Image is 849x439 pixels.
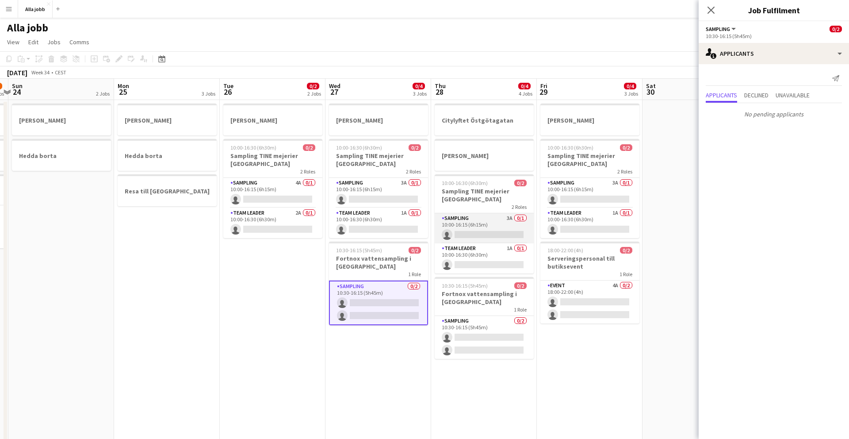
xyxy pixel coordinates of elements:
app-card-role: Team Leader2A0/110:00-16:30 (6h30m) [223,208,322,238]
a: View [4,36,23,48]
span: 2 Roles [300,168,315,175]
h3: Hedda borta [118,152,217,160]
span: 0/2 [514,180,527,186]
h3: [PERSON_NAME] [118,116,217,124]
span: 0/2 [620,144,632,151]
h3: Citylyftet Östgötagatan [435,116,534,124]
span: 24 [11,87,23,97]
span: Sampling [706,26,730,32]
span: 1 Role [408,271,421,277]
h3: Sampling TINE mejerier [GEOGRAPHIC_DATA] [329,152,428,168]
h3: Sampling TINE mejerier [GEOGRAPHIC_DATA] [540,152,639,168]
app-job-card: [PERSON_NAME] [329,104,428,135]
span: 10:00-16:30 (6h30m) [336,144,382,151]
span: 18:00-22:00 (4h) [547,247,583,254]
span: 1 Role [514,306,527,313]
app-job-card: Hedda borta [118,139,217,171]
app-card-role: Sampling0/210:30-16:15 (5h45m) [329,281,428,325]
span: 10:00-16:30 (6h30m) [547,144,593,151]
h3: [PERSON_NAME] [329,116,428,124]
app-job-card: 10:00-16:30 (6h30m)0/2Sampling TINE mejerier [GEOGRAPHIC_DATA]2 RolesSampling3A0/110:00-16:15 (6h... [540,139,639,238]
a: Comms [66,36,93,48]
a: Jobs [44,36,64,48]
h3: Sampling TINE mejerier [GEOGRAPHIC_DATA] [223,152,322,168]
h3: Hedda borta [12,152,111,160]
app-job-card: [PERSON_NAME] [12,104,111,135]
div: [DATE] [7,68,27,77]
div: 10:30-16:15 (5h45m)0/2Fortnox vattensampling i [GEOGRAPHIC_DATA]1 RoleSampling0/210:30-16:15 (5h45m) [329,242,428,325]
span: 0/2 [307,83,319,89]
app-card-role: Team Leader1A0/110:00-16:30 (6h30m) [435,243,534,273]
app-card-role: Sampling3A0/110:00-16:15 (6h15m) [435,213,534,243]
span: 0/4 [624,83,636,89]
app-card-role: Event4A0/218:00-22:00 (4h) [540,281,639,323]
app-card-role: Team Leader1A0/110:00-16:30 (6h30m) [540,208,639,238]
span: 0/4 [413,83,425,89]
span: 0/2 [830,26,842,32]
app-card-role: Sampling0/210:30-16:15 (5h45m) [435,316,534,359]
app-job-card: 18:00-22:00 (4h)0/2Serveringspersonal till butiksevent1 RoleEvent4A0/218:00-22:00 (4h) [540,242,639,323]
app-job-card: Resa till [GEOGRAPHIC_DATA] [118,174,217,206]
div: [PERSON_NAME] [223,104,322,135]
h3: Job Fulfilment [699,4,849,16]
span: Jobs [47,38,61,46]
div: 3 Jobs [624,90,638,97]
button: Sampling [706,26,737,32]
span: 25 [116,87,129,97]
app-card-role: Sampling3A0/110:00-16:15 (6h15m) [329,178,428,208]
h3: [PERSON_NAME] [435,152,534,160]
h3: [PERSON_NAME] [223,116,322,124]
span: 28 [433,87,446,97]
span: 26 [222,87,233,97]
h3: Fortnox vattensampling i [GEOGRAPHIC_DATA] [329,254,428,270]
span: Edit [28,38,38,46]
span: View [7,38,19,46]
div: 2 Jobs [307,90,321,97]
app-job-card: [PERSON_NAME] [118,104,217,135]
span: 10:30-16:15 (5h45m) [336,247,382,254]
span: 0/2 [620,247,632,254]
span: 30 [645,87,656,97]
span: Applicants [706,92,737,98]
div: 4 Jobs [519,90,532,97]
span: Week 34 [29,69,51,76]
app-job-card: 10:00-16:30 (6h30m)0/2Sampling TINE mejerier [GEOGRAPHIC_DATA]2 RolesSampling4A0/110:00-16:15 (6h... [223,139,322,238]
div: Hedda borta [12,139,111,171]
span: Comms [69,38,89,46]
app-job-card: 10:30-16:15 (5h45m)0/2Fortnox vattensampling i [GEOGRAPHIC_DATA]1 RoleSampling0/210:30-16:15 (5h45m) [435,277,534,359]
div: Applicants [699,43,849,64]
span: Mon [118,82,129,90]
div: 2 Jobs [96,90,110,97]
span: Declined [744,92,769,98]
div: 10:30-16:15 (5h45m) [706,33,842,39]
app-job-card: Citylyftet Östgötagatan [435,104,534,135]
app-job-card: 10:00-16:30 (6h30m)0/2Sampling TINE mejerier [GEOGRAPHIC_DATA]2 RolesSampling3A0/110:00-16:15 (6h... [329,139,428,238]
app-job-card: [PERSON_NAME] [435,139,534,171]
span: 2 Roles [617,168,632,175]
span: Tue [223,82,233,90]
h3: [PERSON_NAME] [540,116,639,124]
span: 2 Roles [512,204,527,210]
span: 10:00-16:30 (6h30m) [442,180,488,186]
span: Sun [12,82,23,90]
span: 0/2 [514,282,527,289]
app-job-card: [PERSON_NAME] [540,104,639,135]
span: 29 [539,87,547,97]
p: No pending applicants [699,107,849,122]
span: 27 [328,87,340,97]
app-card-role: Sampling4A0/110:00-16:15 (6h15m) [223,178,322,208]
h3: Resa till [GEOGRAPHIC_DATA] [118,187,217,195]
h1: Alla jobb [7,21,48,35]
h3: [PERSON_NAME] [12,116,111,124]
app-job-card: 10:00-16:30 (6h30m)0/2Sampling TINE mejerier [GEOGRAPHIC_DATA]2 RolesSampling3A0/110:00-16:15 (6h... [435,174,534,273]
a: Edit [25,36,42,48]
span: 0/2 [409,247,421,254]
